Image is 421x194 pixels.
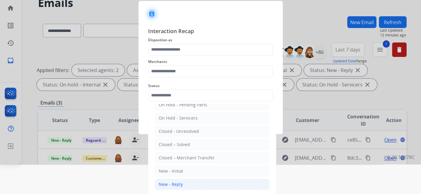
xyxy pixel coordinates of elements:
[159,115,198,121] div: On Hold - Servicers
[148,58,273,65] span: Merchants
[148,36,273,44] span: Disposition as
[159,102,207,108] div: On Hold - Pending Parts
[148,27,273,36] span: Interaction Recap
[148,82,273,89] span: Status
[159,155,215,161] div: Closed – Merchant Transfer
[159,128,199,134] div: Closed - Unresolved
[159,181,183,187] div: New - Reply
[159,168,183,174] div: New - Initial
[145,7,159,21] img: contactIcon
[159,142,190,148] div: Closed – Solved
[388,154,415,161] p: 0.20.1027RC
